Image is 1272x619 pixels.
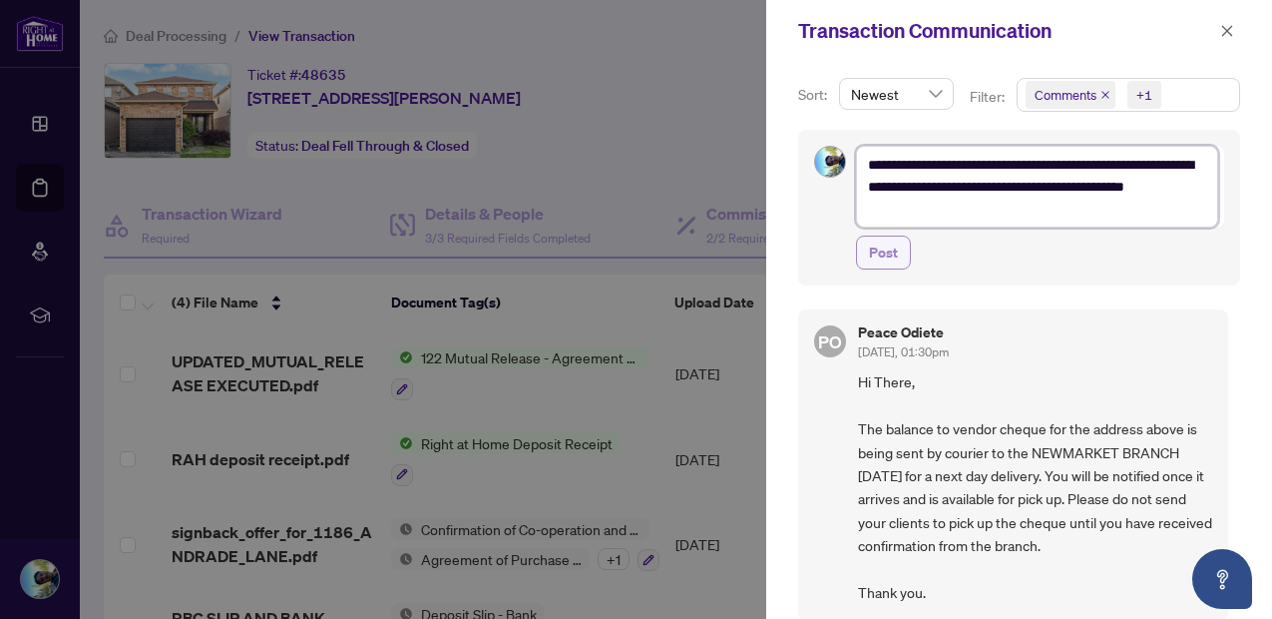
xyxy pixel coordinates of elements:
span: Newest [851,79,942,109]
span: Post [869,237,898,269]
div: +1 [1136,85,1152,105]
span: Hi There, The balance to vendor cheque for the address above is being sent by courier to the NEWM... [858,370,1212,604]
p: Filter: [970,86,1008,108]
span: Comments [1035,85,1096,105]
img: Profile Icon [815,147,845,177]
div: Transaction Communication [798,16,1214,46]
button: Post [856,236,911,270]
h5: Peace Odiete [858,325,949,339]
p: Sort: [798,84,831,106]
span: Comments [1026,81,1115,109]
span: close [1100,90,1110,100]
button: Open asap [1192,549,1252,609]
span: PO [818,328,841,355]
span: [DATE], 01:30pm [858,344,949,359]
span: close [1220,24,1234,38]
